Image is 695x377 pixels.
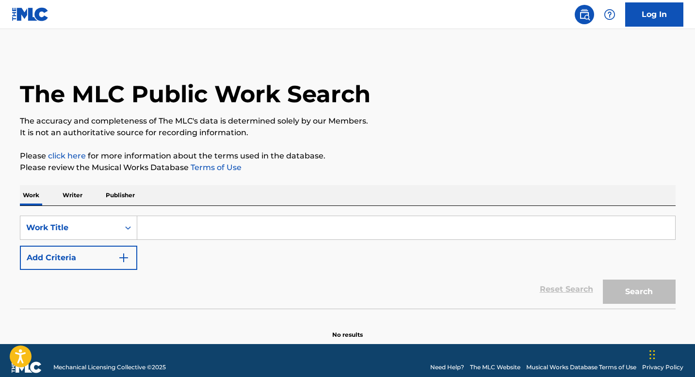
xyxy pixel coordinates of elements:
a: Public Search [575,5,594,24]
p: Please review the Musical Works Database [20,162,676,173]
a: Log In [625,2,683,27]
form: Search Form [20,216,676,309]
a: click here [48,151,86,160]
img: search [579,9,590,20]
img: MLC Logo [12,7,49,21]
div: Work Title [26,222,113,234]
button: Add Criteria [20,246,137,270]
a: Need Help? [430,363,464,372]
img: 9d2ae6d4665cec9f34b9.svg [118,252,129,264]
img: logo [12,361,42,373]
p: Please for more information about the terms used in the database. [20,150,676,162]
p: Work [20,185,42,205]
div: Help [600,5,619,24]
a: Privacy Policy [642,363,683,372]
span: Mechanical Licensing Collective © 2025 [53,363,166,372]
iframe: Chat Widget [647,330,695,377]
img: help [604,9,615,20]
p: The accuracy and completeness of The MLC's data is determined solely by our Members. [20,115,676,127]
p: It is not an authoritative source for recording information. [20,127,676,139]
p: Publisher [103,185,138,205]
div: Drag [649,340,655,369]
a: Terms of Use [189,163,242,172]
p: No results [332,319,363,339]
p: Writer [60,185,85,205]
h1: The MLC Public Work Search [20,79,371,109]
a: Musical Works Database Terms of Use [526,363,636,372]
a: The MLC Website [470,363,520,372]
